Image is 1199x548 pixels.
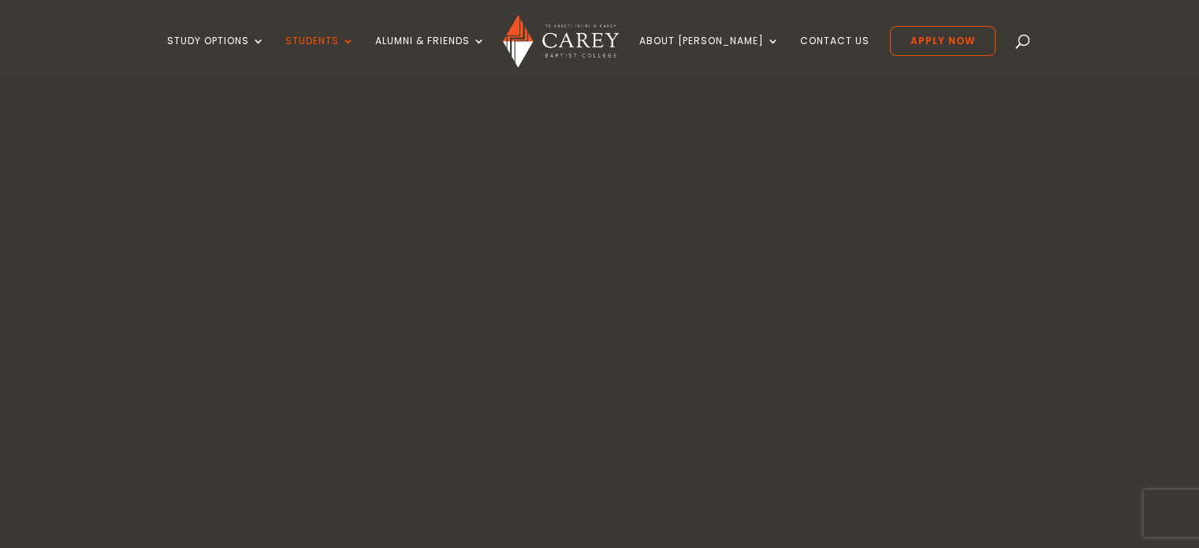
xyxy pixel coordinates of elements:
a: Alumni & Friends [375,35,486,73]
a: About [PERSON_NAME] [639,35,780,73]
a: Students [285,35,355,73]
a: Study Options [167,35,265,73]
a: Apply Now [890,26,996,56]
a: Contact Us [800,35,869,73]
img: Carey Baptist College [503,15,619,68]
